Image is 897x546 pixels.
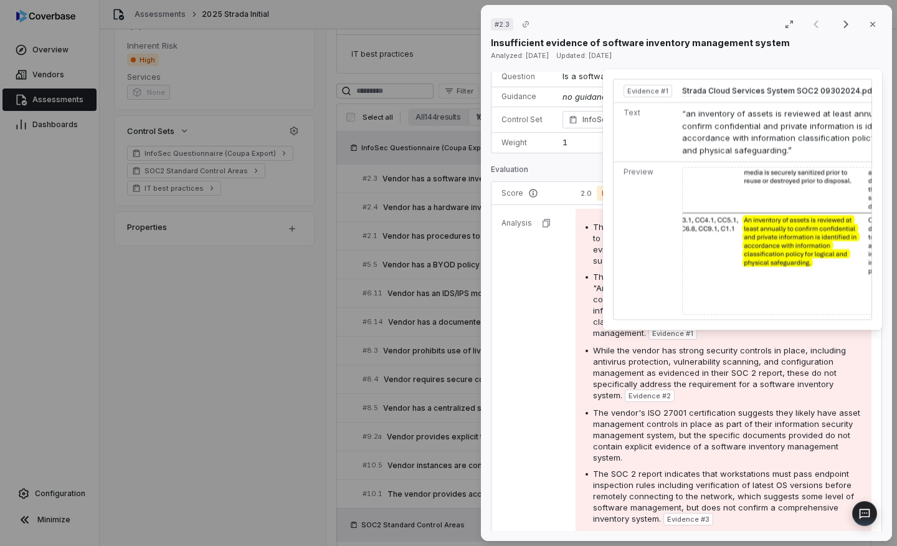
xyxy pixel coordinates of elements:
button: Copy link [515,13,537,36]
p: Score [501,188,561,198]
span: InfoSec Questionnaire (Coupa Export) [582,113,706,126]
span: While the vendor has strong security controls in place, including antivirus protection, vulnerabi... [593,345,846,400]
td: Preview [614,161,677,319]
span: The control requires that the vendor maintains a software inventory to manage software assets on ... [593,222,859,266]
span: Evidence # 2 [629,391,671,401]
span: Analyzed: [DATE] [491,51,549,60]
span: Evidence # 3 [667,514,710,524]
button: 2.0Minimally Compliant [576,186,691,201]
span: The vendor's ISO 27001 certification suggests they likely have asset management controls in place... [593,408,860,462]
span: The SOC 2 report indicates that workstations must pass endpoint inspection rules including verifi... [593,469,854,524]
p: Insufficient evidence of software inventory management system [491,36,790,49]
span: Evidence # 1 [627,86,668,96]
p: Control Set [501,115,548,125]
span: Updated: [DATE] [556,51,612,60]
span: Strada Cloud Services System SOC2 09302024.pdf [682,86,875,96]
button: Next result [833,17,858,32]
p: Evaluation [491,165,528,180]
span: The SOC 2 report mentions an annual asset review process, stating "An inventory of assets is revi... [593,272,860,338]
span: # 2.3 [495,19,510,29]
p: Question [501,72,548,82]
p: Analysis [501,218,532,228]
p: Weight [501,138,548,148]
span: Minimally Compliant [597,186,675,201]
td: Text [614,102,677,161]
span: 1 [562,137,567,147]
span: Is a software inventory in place to manage software on company devices? [562,71,856,81]
span: no guidance [562,92,610,102]
p: Guidance [501,92,548,102]
span: Evidence # 1 [652,328,693,338]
